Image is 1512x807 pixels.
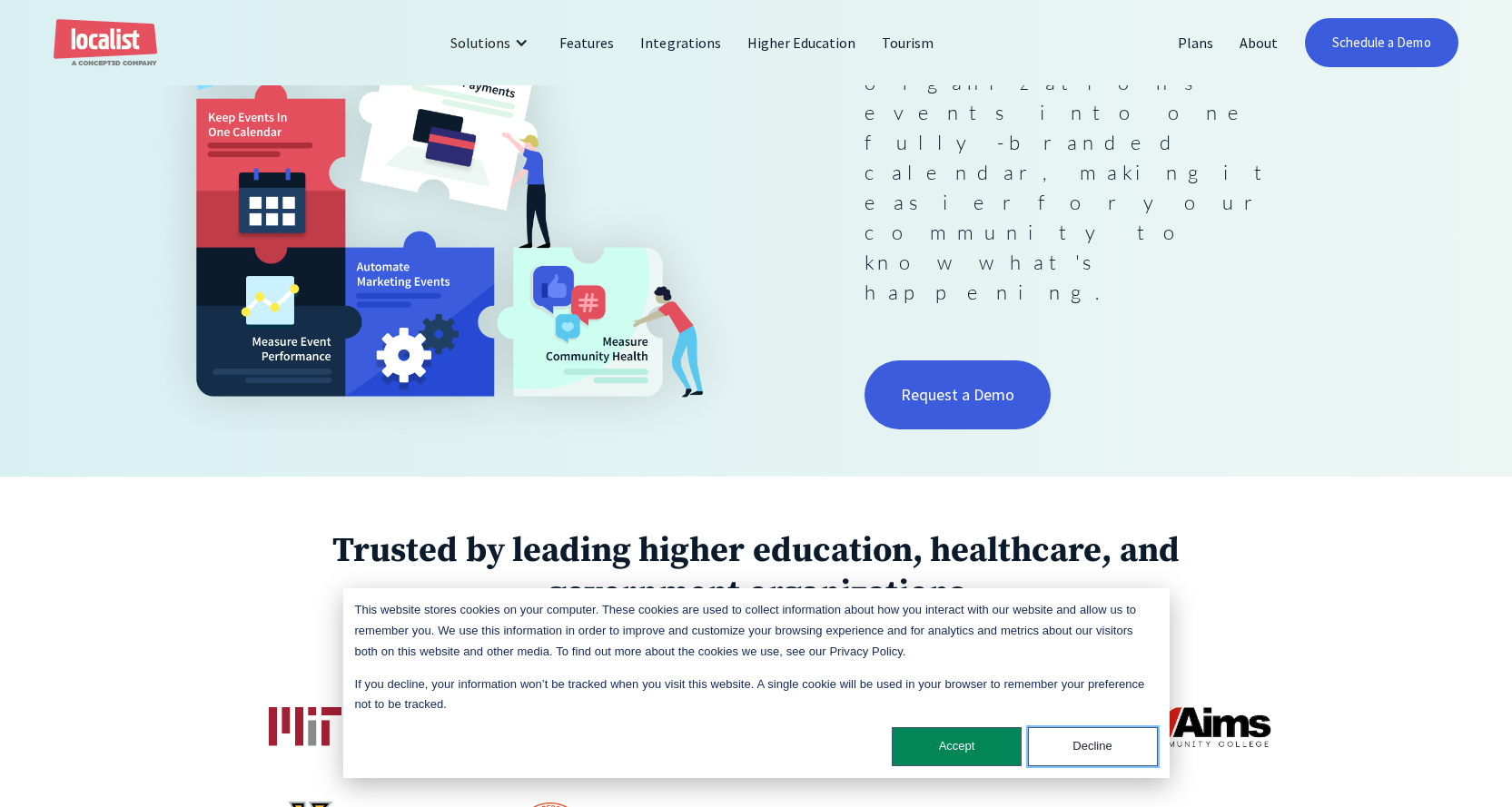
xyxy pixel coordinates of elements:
[450,32,510,54] div: Solutions
[735,21,870,64] a: Higher Education
[892,727,1022,766] button: Accept
[332,529,1179,616] strong: Trusted by leading higher education, healthcare, and government organizations
[269,707,341,748] img: Massachusetts Institute of Technology logo
[1165,21,1227,64] a: Plans
[1305,18,1458,67] a: Schedule a Demo
[865,360,1052,429] a: Request a Demo
[628,21,734,64] a: Integrations
[865,7,1297,307] p: Localist centralizes your organization's events into one fully-branded calendar, making it easier...
[1227,21,1291,64] a: About
[355,674,1158,716] p: If you decline, your information won’t be tracked when you visit this website. A single cookie wi...
[437,21,547,64] div: Solutions
[1028,727,1158,766] button: Decline
[54,19,157,67] a: home
[355,600,1158,662] p: This website stores cookies on your computer. These cookies are used to collect information about...
[1141,691,1272,763] img: Aims Community College logo
[869,21,947,64] a: Tourism
[343,588,1170,778] div: Cookie banner
[547,21,628,64] a: Features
